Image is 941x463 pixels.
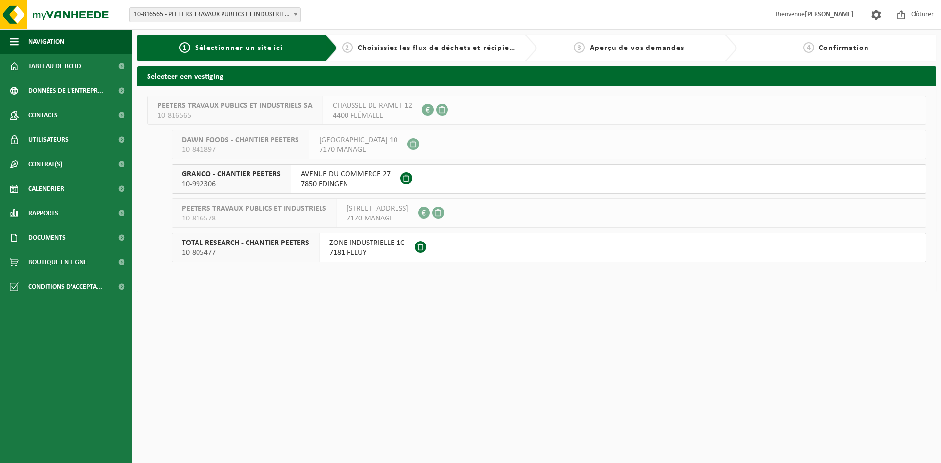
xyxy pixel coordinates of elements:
[329,248,405,258] span: 7181 FELUY
[333,101,412,111] span: CHAUSSEE DE RAMET 12
[130,8,300,22] span: 10-816565 - PEETERS TRAVAUX PUBLICS ET INDUSTRIELS SA - FLÉMALLE
[805,11,854,18] strong: [PERSON_NAME]
[358,44,521,52] span: Choisissiez les flux de déchets et récipients
[301,170,391,179] span: AVENUE DU COMMERCE 27
[819,44,869,52] span: Confirmation
[182,204,326,214] span: PEETERS TRAVAUX PUBLICS ET INDUSTRIELS
[333,111,412,121] span: 4400 FLÉMALLE
[28,29,64,54] span: Navigation
[195,44,283,52] span: Sélectionner un site ici
[347,214,408,223] span: 7170 MANAGE
[182,135,299,145] span: DAWN FOODS - CHANTIER PEETERS
[182,214,326,223] span: 10-816578
[28,78,103,103] span: Données de l'entrepr...
[157,101,313,111] span: PEETERS TRAVAUX PUBLICS ET INDUSTRIELS SA
[137,66,936,85] h2: Selecteer een vestiging
[590,44,684,52] span: Aperçu de vos demandes
[329,238,405,248] span: ZONE INDUSTRIELLE 1C
[319,135,397,145] span: [GEOGRAPHIC_DATA] 10
[172,164,926,194] button: GRANCO - CHANTIER PEETERS 10-992306 AVENUE DU COMMERCE 277850 EDINGEN
[28,152,62,176] span: Contrat(s)
[179,42,190,53] span: 1
[319,145,397,155] span: 7170 MANAGE
[129,7,301,22] span: 10-816565 - PEETERS TRAVAUX PUBLICS ET INDUSTRIELS SA - FLÉMALLE
[28,54,81,78] span: Tableau de bord
[28,103,58,127] span: Contacts
[5,441,164,463] iframe: chat widget
[342,42,353,53] span: 2
[182,145,299,155] span: 10-841897
[347,204,408,214] span: [STREET_ADDRESS]
[574,42,585,53] span: 3
[28,201,58,225] span: Rapports
[28,127,69,152] span: Utilisateurs
[182,179,281,189] span: 10-992306
[172,233,926,262] button: TOTAL RESEARCH - CHANTIER PEETERS 10-805477 ZONE INDUSTRIELLE 1C7181 FELUY
[28,176,64,201] span: Calendrier
[28,250,87,274] span: Boutique en ligne
[157,111,313,121] span: 10-816565
[182,170,281,179] span: GRANCO - CHANTIER PEETERS
[182,238,309,248] span: TOTAL RESEARCH - CHANTIER PEETERS
[28,225,66,250] span: Documents
[182,248,309,258] span: 10-805477
[28,274,102,299] span: Conditions d'accepta...
[301,179,391,189] span: 7850 EDINGEN
[803,42,814,53] span: 4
